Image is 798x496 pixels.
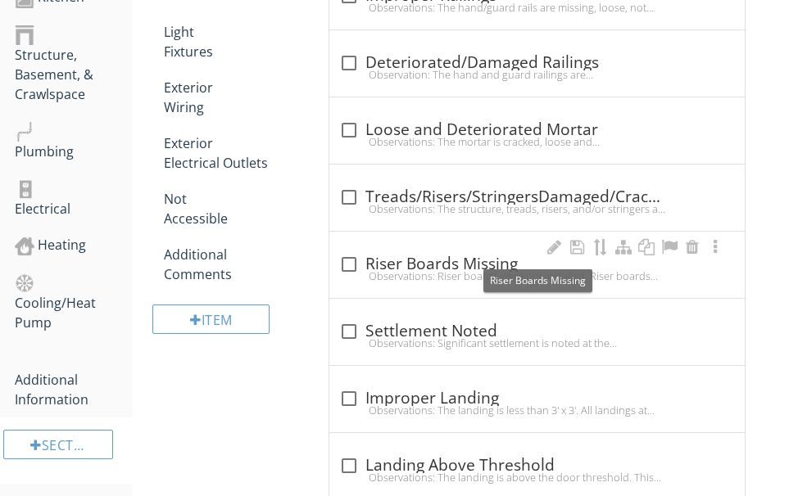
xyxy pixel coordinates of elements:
div: Exterior Electrical Outlets [164,133,289,173]
div: Observations: The hand/guard rails are missing, loose, not graspable, have an improper height, an... [339,1,735,14]
div: Observations: The landing is above the door threshold. This may allow for water penetration.Recom... [339,471,735,484]
div: Plumbing [15,120,133,161]
div: Observation: The hand and guard railings are deteriorated.Recommendation: Replace the hand/guard ... [339,68,735,81]
div: Heating [15,235,133,256]
div: Exterior Wiring [164,78,289,117]
div: Light Fixtures [164,22,289,61]
div: Additional Comments [164,245,289,284]
div: Item [152,304,270,334]
div: Structure, Basement, & Crawlspace [15,25,133,105]
div: Electrical [15,178,133,219]
div: Observations: Significant settlement is noted at the steps.Recommendation: The clients should con... [339,336,735,349]
div: Observations: Riser boards were not installed. Riser boards prevent tripping and support the fron... [339,269,735,282]
div: Observations: The structure, treads, risers, and/or stringers are cracked, deteriorated, or other... [339,202,735,215]
div: Cooling/Heat Pump [15,273,133,333]
div: Not Accessible [164,189,289,228]
div: Additional Information [15,349,133,409]
div: Observations: The landing is less than 3' x 3'. All landings at egress doors should be at least 3... [339,404,735,417]
div: Section [3,430,113,459]
div: Observations: The mortar is cracked, loose and deteriorated.Recommendation: The steps should be r... [339,135,735,148]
